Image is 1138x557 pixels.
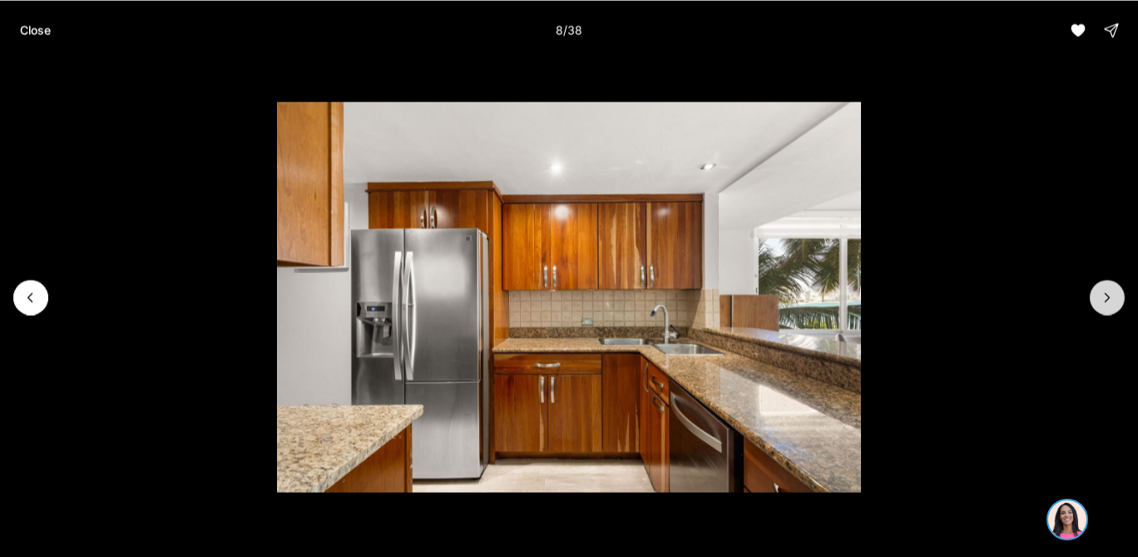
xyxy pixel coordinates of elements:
[1090,280,1125,315] button: Next slide
[13,280,48,315] button: Previous slide
[556,22,582,37] p: 8 / 38
[20,23,51,37] p: Close
[10,10,48,48] img: be3d4b55-7850-4bcb-9297-a2f9cd376e78.png
[10,13,61,47] button: Close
